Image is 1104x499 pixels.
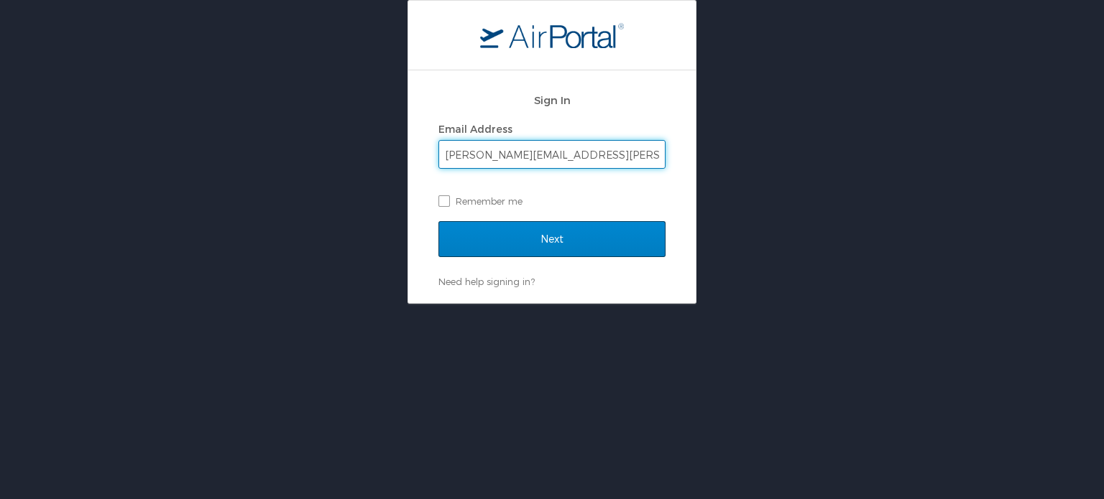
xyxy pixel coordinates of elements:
label: Remember me [438,190,666,212]
img: logo [480,22,624,48]
h2: Sign In [438,92,666,108]
a: Need help signing in? [438,276,535,287]
input: Next [438,221,666,257]
label: Email Address [438,123,512,135]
